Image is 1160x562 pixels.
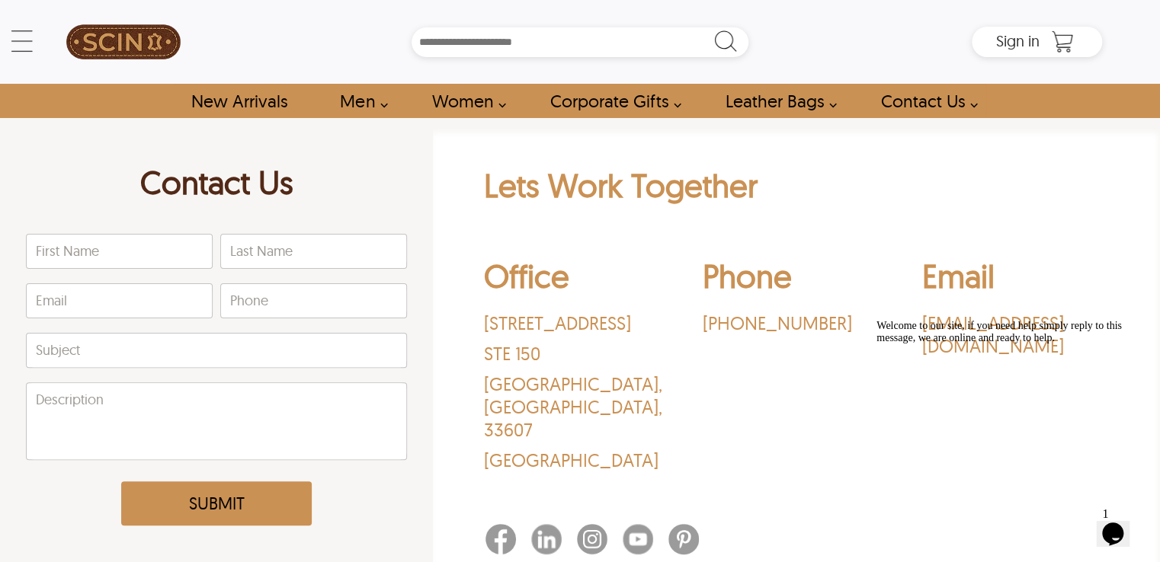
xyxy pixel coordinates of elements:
[6,6,252,30] span: Welcome to our site, if you need help simply reply to this message, we are online and ready to help.
[483,342,671,365] p: STE 150
[921,311,1109,357] a: [EMAIL_ADDRESS][DOMAIN_NAME]
[485,524,516,554] img: Facebook
[483,165,1110,213] h2: Lets Work Together
[531,524,562,554] img: Linkedin
[6,6,280,30] div: Welcome to our site, if you need help simply reply to this message, we are online and ready to help.
[533,84,690,118] a: Shop Leather Corporate Gifts
[623,524,668,559] a: Youtube
[66,8,181,76] img: SCIN
[174,84,304,118] a: Shop New Arrivals
[577,524,623,559] a: Instagram
[485,524,531,559] a: Facebook
[996,31,1040,50] span: Sign in
[414,84,514,118] a: Shop Women Leather Jackets
[703,256,890,304] h2: Phone
[483,449,671,471] p: [GEOGRAPHIC_DATA]
[531,524,577,559] a: Linkedin
[623,524,653,554] img: Youtube
[864,84,986,118] a: contact-us
[668,524,714,559] a: Pinterest
[483,311,671,334] p: [STREET_ADDRESS]
[483,256,671,304] h2: Office
[26,162,407,210] h1: Contact Us
[921,256,1109,304] h2: Email
[577,524,607,554] img: Instagram
[58,8,188,76] a: SCIN
[483,372,671,441] p: [GEOGRAPHIC_DATA] , [GEOGRAPHIC_DATA] , 33607
[703,311,890,334] a: ‪[PHONE_NUMBER]‬
[121,481,312,525] button: Submit
[322,84,396,118] a: shop men's leather jackets
[708,84,845,118] a: Shop Leather Bags
[668,524,699,554] img: Pinterest
[1096,501,1145,547] iframe: chat widget
[1047,30,1078,53] a: Shopping Cart
[996,37,1040,49] a: Sign in
[870,314,1145,493] iframe: chat widget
